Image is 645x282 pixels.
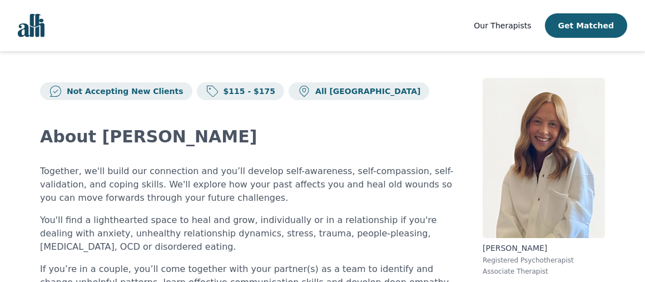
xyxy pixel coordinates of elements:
button: Get Matched [545,13,627,38]
h2: About [PERSON_NAME] [40,127,456,147]
img: alli logo [18,14,44,37]
p: Associate Therapist [483,267,605,276]
p: [PERSON_NAME] [483,243,605,254]
img: Kelly_Kozluk [483,78,605,238]
p: Together, we'll build our connection and you’ll develop self-awareness, self-compassion, self-val... [40,165,456,205]
p: All [GEOGRAPHIC_DATA] [311,86,420,97]
a: Our Therapists [474,19,531,32]
p: You'll find a lighthearted space to heal and grow, individually or in a relationship if you're de... [40,214,456,254]
p: Not Accepting New Clients [62,86,183,97]
p: $115 - $175 [219,86,276,97]
span: Our Therapists [474,21,531,30]
p: Registered Psychotherapist [483,256,605,265]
